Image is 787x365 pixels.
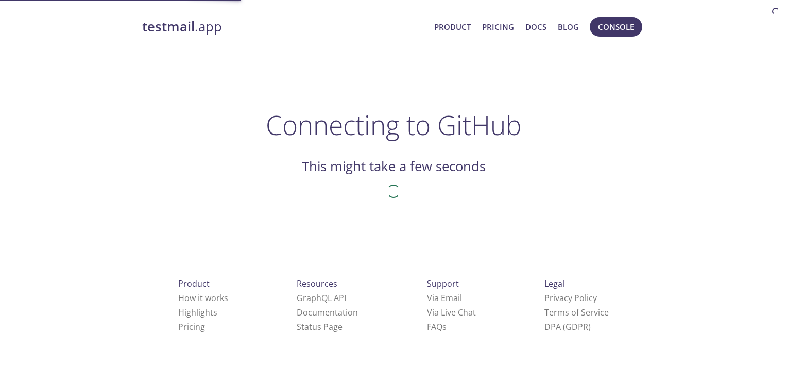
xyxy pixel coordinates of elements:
[544,278,564,289] span: Legal
[302,158,486,175] h2: This might take a few seconds
[297,292,346,304] a: GraphQL API
[427,292,462,304] a: Via Email
[427,321,447,333] a: FAQ
[434,20,471,34] a: Product
[427,307,476,318] a: Via Live Chat
[178,278,210,289] span: Product
[442,321,447,333] span: s
[525,20,546,34] a: Docs
[142,18,426,36] a: testmail.app
[590,17,642,37] button: Console
[178,321,205,333] a: Pricing
[544,321,591,333] a: DPA (GDPR)
[142,18,195,36] strong: testmail
[297,278,337,289] span: Resources
[544,307,609,318] a: Terms of Service
[297,321,343,333] a: Status Page
[297,307,358,318] a: Documentation
[558,20,579,34] a: Blog
[544,292,597,304] a: Privacy Policy
[178,307,217,318] a: Highlights
[598,20,634,34] span: Console
[266,109,522,140] h1: Connecting to GitHub
[427,278,459,289] span: Support
[482,20,514,34] a: Pricing
[178,292,228,304] a: How it works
